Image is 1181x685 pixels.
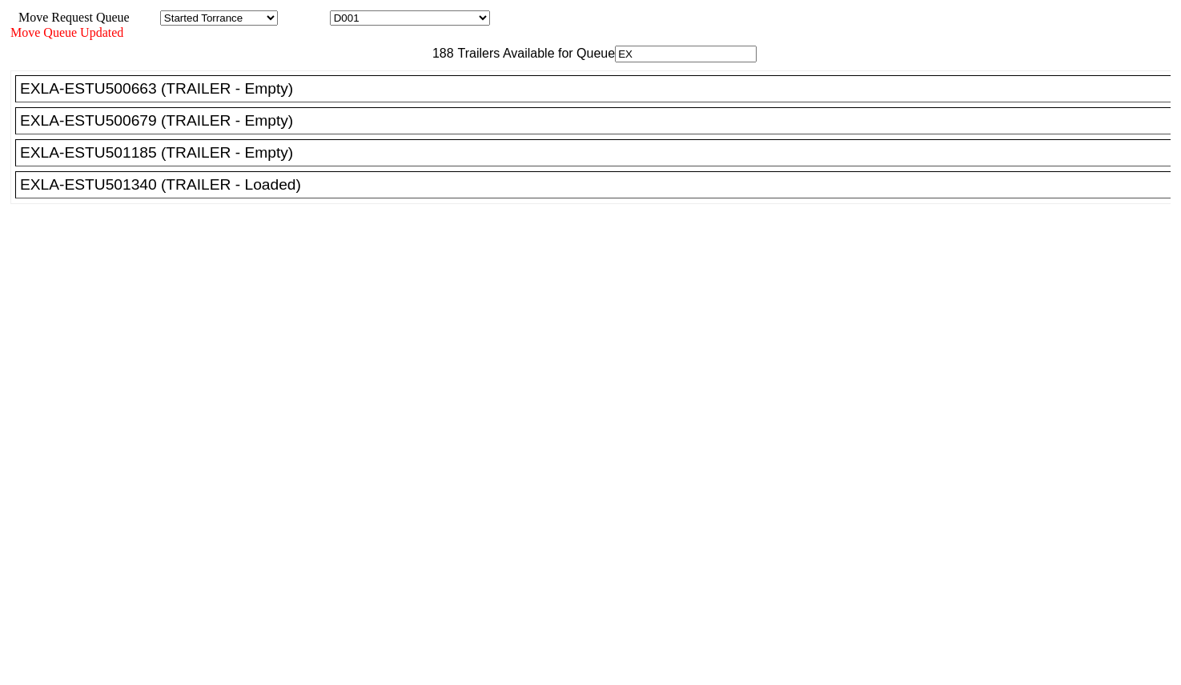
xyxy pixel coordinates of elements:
span: 188 [424,46,454,60]
span: Area [132,10,157,24]
span: Move Request Queue [10,10,130,24]
div: EXLA-ESTU500663 (TRAILER - Empty) [20,80,1180,98]
div: EXLA-ESTU500679 (TRAILER - Empty) [20,112,1180,130]
span: Location [281,10,327,24]
input: Filter Available Trailers [615,46,757,62]
span: Move Queue Updated [10,26,123,39]
div: EXLA-ESTU501185 (TRAILER - Empty) [20,144,1180,162]
span: Trailers Available for Queue [454,46,616,60]
div: EXLA-ESTU501340 (TRAILER - Loaded) [20,176,1180,194]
